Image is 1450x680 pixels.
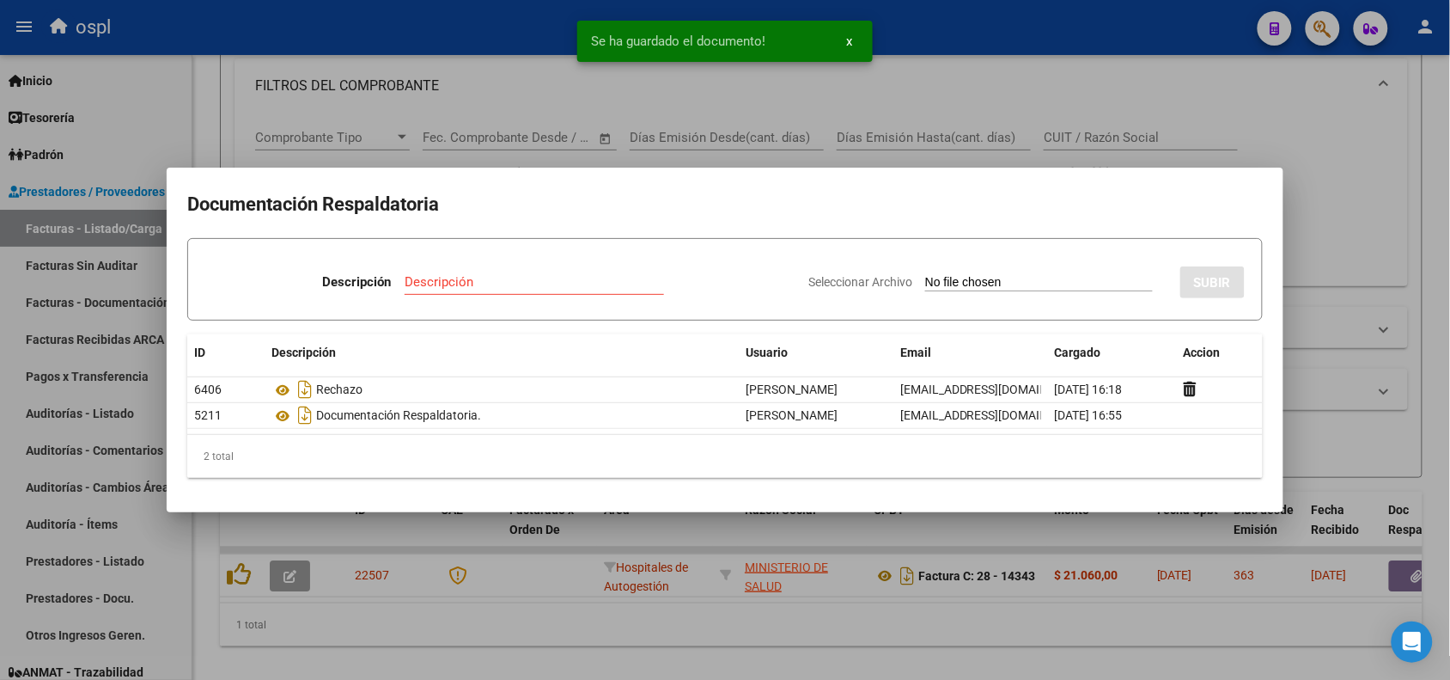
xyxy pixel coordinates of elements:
span: Usuario [746,346,788,359]
span: x [846,34,852,49]
h2: Documentación Respaldatoria [187,188,1263,221]
span: SUBIR [1194,275,1231,291]
span: 5211 [194,408,222,422]
datatable-header-cell: Descripción [265,334,739,371]
span: Descripción [271,346,336,359]
i: Descargar documento [294,376,316,403]
span: [PERSON_NAME] [746,383,838,396]
div: Open Intercom Messenger [1392,622,1433,663]
span: Se ha guardado el documento! [591,33,765,50]
datatable-header-cell: Accion [1177,334,1263,371]
datatable-header-cell: Cargado [1048,334,1177,371]
span: Seleccionar Archivo [808,275,912,289]
span: [DATE] 16:18 [1055,383,1123,396]
p: Descripción [322,273,391,292]
span: [EMAIL_ADDRESS][DOMAIN_NAME] [900,408,1091,422]
datatable-header-cell: ID [187,334,265,371]
span: [PERSON_NAME] [746,408,838,422]
button: x [832,26,866,57]
span: Accion [1184,346,1221,359]
div: 2 total [187,435,1263,478]
button: SUBIR [1180,266,1245,298]
i: Descargar documento [294,401,316,429]
datatable-header-cell: Usuario [739,334,893,371]
div: Documentación Respaldatoria. [271,401,732,429]
span: [EMAIL_ADDRESS][DOMAIN_NAME] [900,383,1091,396]
span: [DATE] 16:55 [1055,408,1123,422]
div: Rechazo [271,376,732,403]
datatable-header-cell: Email [893,334,1048,371]
span: 6406 [194,383,222,396]
span: Email [900,346,931,359]
span: ID [194,346,205,359]
span: Cargado [1055,346,1101,359]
